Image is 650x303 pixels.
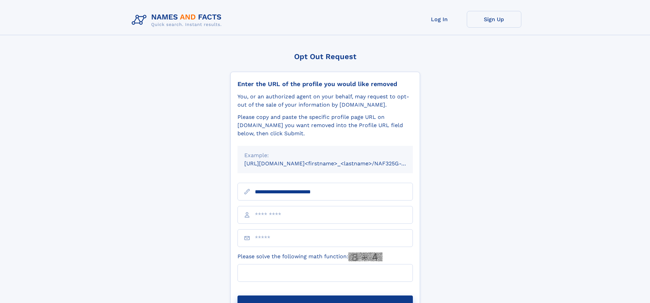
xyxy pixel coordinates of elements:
img: Logo Names and Facts [129,11,227,29]
label: Please solve the following math function: [237,252,382,261]
small: [URL][DOMAIN_NAME]<firstname>_<lastname>/NAF325G-xxxxxxxx [244,160,426,167]
div: Example: [244,151,406,160]
a: Sign Up [467,11,521,28]
a: Log In [412,11,467,28]
div: Enter the URL of the profile you would like removed [237,80,413,88]
div: You, or an authorized agent on your behalf, may request to opt-out of the sale of your informatio... [237,93,413,109]
div: Please copy and paste the specific profile page URL on [DOMAIN_NAME] you want removed into the Pr... [237,113,413,138]
div: Opt Out Request [230,52,420,61]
